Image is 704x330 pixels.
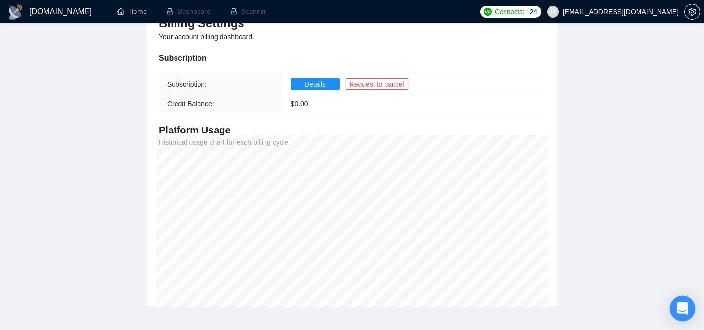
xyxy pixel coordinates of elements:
span: Details [305,79,326,89]
button: setting [684,4,700,20]
span: Your account billing dashboard. [159,33,254,41]
a: setting [684,8,700,16]
button: Details [291,78,340,90]
a: homeHome [117,7,147,16]
span: Credit Balance: [167,100,214,108]
span: Connects: [495,6,524,17]
div: Subscription [159,52,545,64]
img: logo [8,4,23,20]
span: Request to cancel [350,79,404,89]
button: Request to cancel [346,78,408,90]
img: upwork-logo.png [484,8,492,16]
span: Subscription: [167,80,207,88]
span: $ 0.00 [291,100,308,108]
span: user [550,8,556,15]
div: Open Intercom Messenger [670,296,696,322]
h4: Platform Usage [159,123,545,137]
span: setting [685,8,700,16]
span: 124 [526,6,537,17]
